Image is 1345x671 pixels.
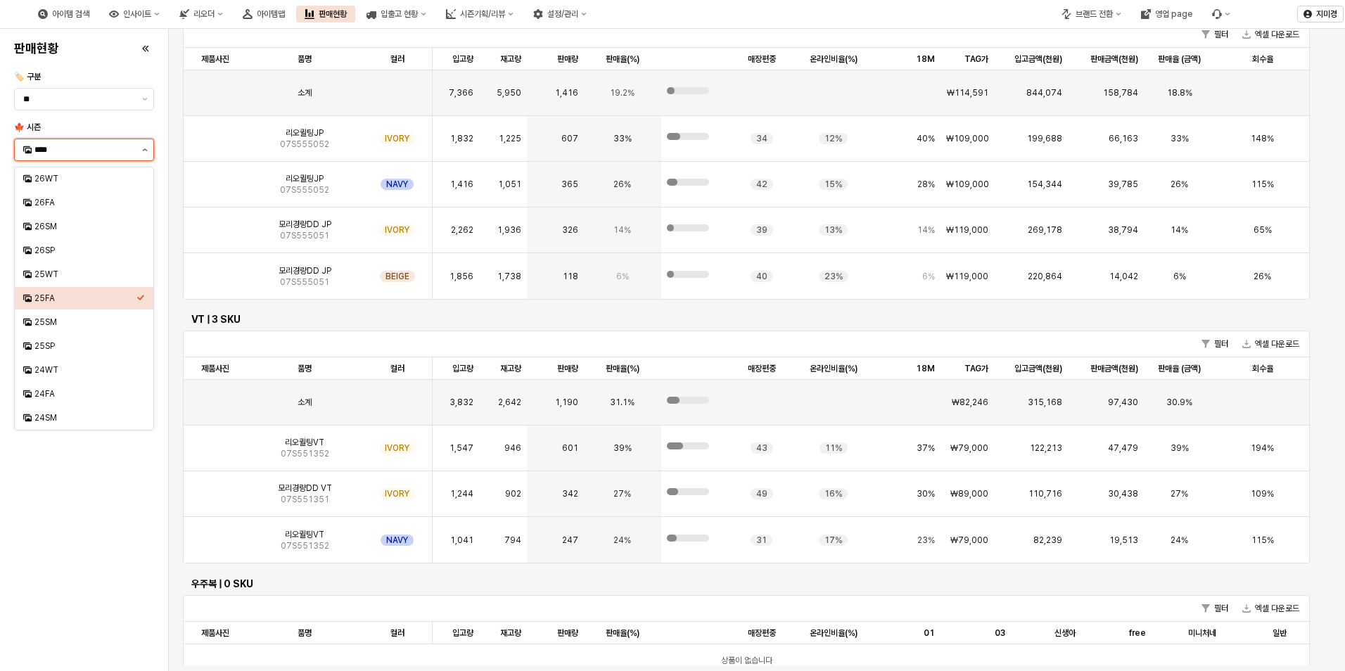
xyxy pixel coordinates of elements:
span: 844,074 [1026,87,1062,98]
span: 37% [917,442,935,454]
span: 판매율(%) [606,363,639,374]
span: 소계 [298,87,312,98]
span: 33% [613,133,632,144]
span: 14% [917,224,935,236]
span: 07S551352 [281,448,329,459]
span: 컬러 [390,627,404,639]
span: 7,366 [449,87,473,98]
span: 회수율 [1252,53,1273,65]
div: 브랜드 전환 [1053,6,1130,23]
div: 26WT [34,173,136,184]
span: NAVY [386,179,408,190]
span: 30,438 [1108,488,1138,499]
div: 24WT [34,364,136,376]
div: 입출고 현황 [358,6,435,23]
span: 27% [1171,488,1188,499]
span: ₩82,246 [952,397,988,408]
span: 판매금액(천원) [1090,363,1138,374]
span: 30.9% [1166,397,1192,408]
span: 판매량 [557,627,578,639]
div: 시즌기획/리뷰 [438,6,522,23]
span: 재고량 [500,53,521,65]
span: 01 [924,627,935,639]
div: Menu item 6 [1204,6,1239,23]
span: 매장편중 [748,627,776,639]
span: 판매량 [557,363,578,374]
span: 판매율(%) [606,627,639,639]
span: 42 [756,179,767,190]
span: IVORY [385,133,409,144]
span: 118 [563,271,578,282]
span: 18M [916,363,935,374]
h6: 우주복 | 0 SKU [191,577,1301,590]
span: 1,190 [555,397,578,408]
span: 1,738 [497,271,521,282]
span: 23% [824,271,843,282]
div: 영업 page [1155,9,1192,19]
span: IVORY [385,442,409,454]
span: 19.2% [610,87,635,98]
span: 1,416 [555,87,578,98]
button: 엑셀 다운로드 [1237,600,1305,617]
span: 입고금액(천원) [1014,363,1062,374]
span: 1,225 [499,133,521,144]
button: 필터 [1196,600,1234,617]
span: 07S551352 [281,540,329,551]
span: 품명 [298,363,312,374]
span: 모리경량DD JP [279,219,331,230]
span: 902 [505,488,521,499]
span: 판매율 (금액) [1158,363,1201,374]
span: 🏷️ 구분 [14,72,41,82]
span: 미니처네 [1188,627,1216,639]
div: 인사이트 [101,6,168,23]
main: App Frame [169,29,1345,671]
span: 24% [613,535,631,546]
span: 199,688 [1027,133,1062,144]
span: 109% [1251,488,1274,499]
div: 25WT [34,269,136,280]
span: ₩79,000 [950,442,988,454]
span: 946 [504,442,521,454]
span: 판매금액(천원) [1090,53,1138,65]
span: 110,716 [1028,488,1062,499]
span: 제품사진 [201,53,229,65]
span: 28% [917,179,935,190]
span: NAVY [386,535,408,546]
span: 97,430 [1108,397,1138,408]
div: 영업 page [1133,6,1201,23]
button: 필터 [1196,335,1234,352]
span: 19,513 [1109,535,1138,546]
div: 아이템 검색 [52,9,89,19]
span: 일반 [1273,627,1287,639]
span: 26% [613,179,631,190]
span: 40 [756,271,767,282]
div: 판매현황 [319,9,347,19]
span: 40% [917,133,935,144]
div: 24FA [34,388,136,400]
span: 38,794 [1108,224,1138,236]
span: 재고량 [500,627,521,639]
div: 판매현황 [296,6,355,23]
span: 31.1% [610,397,635,408]
span: 6% [922,271,935,282]
button: 제안 사항 표시 [136,89,153,110]
span: 26% [1171,179,1188,190]
span: 소계 [298,397,312,408]
span: 27% [613,488,631,499]
span: 47,479 [1108,442,1138,454]
span: 15% [824,179,842,190]
span: 315,168 [1028,397,1062,408]
span: 품명 [298,627,312,639]
span: 34 [756,133,767,144]
div: 리오더 [193,9,215,19]
div: 아이템 검색 [30,6,98,23]
span: 14% [613,224,631,236]
span: 모리경량DD JP [279,265,331,276]
span: IVORY [385,488,409,499]
span: 컬러 [390,53,404,65]
span: 모리경량DD VT [278,483,332,494]
span: 5,950 [497,87,521,98]
span: 판매율 (금액) [1158,53,1201,65]
span: 1,547 [450,442,473,454]
span: 1,416 [450,179,473,190]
